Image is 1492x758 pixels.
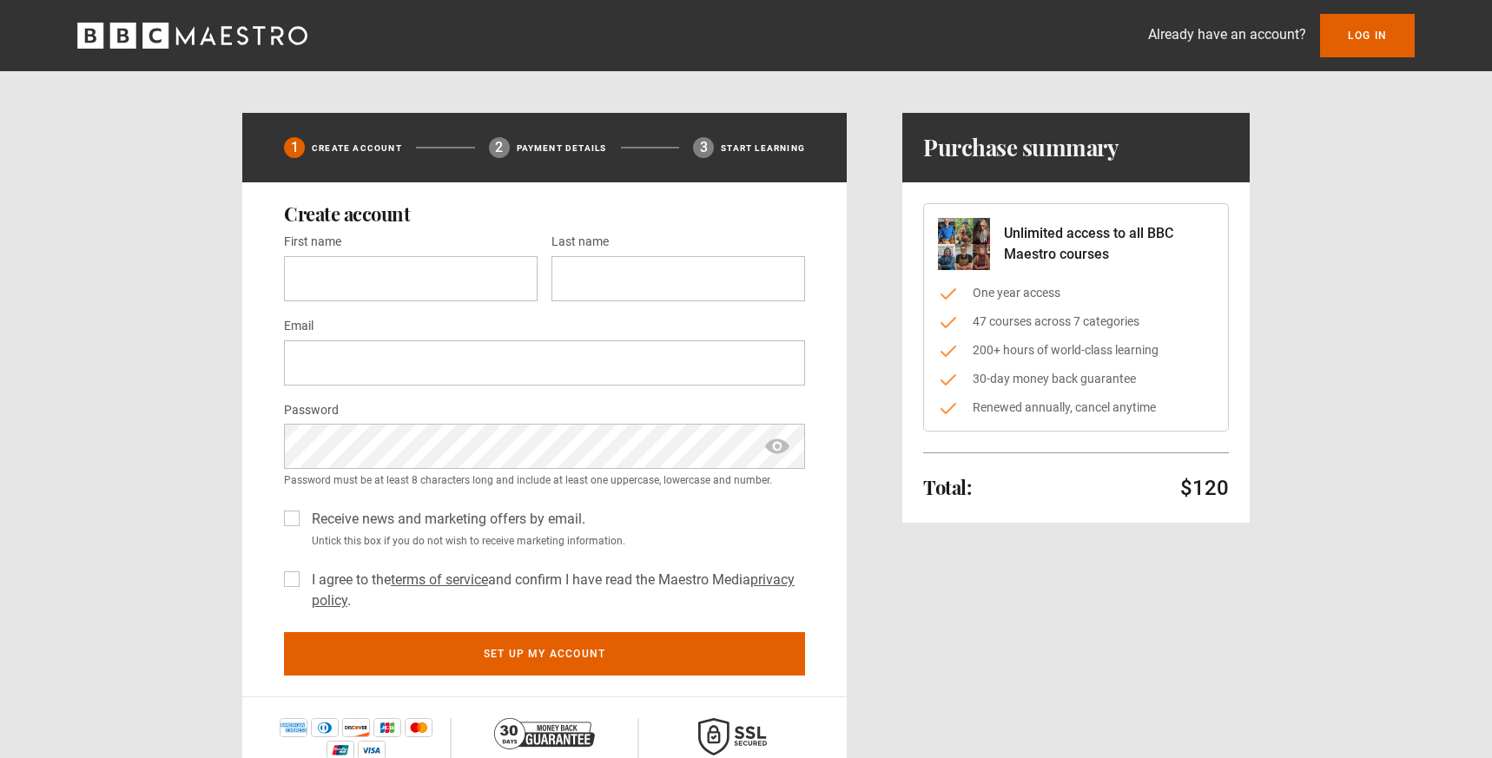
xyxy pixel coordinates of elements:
div: 3 [693,137,714,158]
small: Password must be at least 8 characters long and include at least one uppercase, lowercase and num... [284,472,805,488]
label: I agree to the and confirm I have read the Maestro Media . [305,570,805,611]
p: Payment details [517,142,607,155]
svg: BBC Maestro [77,23,307,49]
a: terms of service [391,571,488,588]
img: 30-day-money-back-guarantee-c866a5dd536ff72a469b.png [494,718,595,749]
small: Untick this box if you do not wish to receive marketing information. [305,533,805,549]
p: Create Account [312,142,402,155]
img: diners [311,718,339,737]
h2: Total: [923,477,971,498]
li: One year access [938,284,1214,302]
img: amex [280,718,307,737]
label: Last name [551,232,609,253]
li: Renewed annually, cancel anytime [938,399,1214,417]
h1: Purchase summary [923,134,1119,161]
p: Start learning [721,142,805,155]
p: Unlimited access to all BBC Maestro courses [1004,223,1214,265]
div: 1 [284,137,305,158]
li: 200+ hours of world-class learning [938,341,1214,359]
img: jcb [373,718,401,737]
label: First name [284,232,341,253]
img: mastercard [405,718,432,737]
p: Already have an account? [1148,24,1306,45]
span: show password [763,424,791,469]
label: Receive news and marketing offers by email. [305,509,585,530]
div: 2 [489,137,510,158]
img: discover [342,718,370,737]
li: 30-day money back guarantee [938,370,1214,388]
button: Set up my account [284,632,805,676]
label: Email [284,316,314,337]
h2: Create account [284,203,805,224]
a: Log In [1320,14,1415,57]
li: 47 courses across 7 categories [938,313,1214,331]
p: $120 [1180,474,1229,502]
label: Password [284,400,339,421]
